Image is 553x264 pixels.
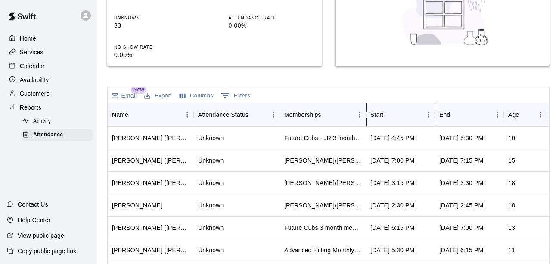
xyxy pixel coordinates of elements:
[370,134,414,142] div: Sep 9, 2025, 4:45 PM
[370,156,414,165] div: Sep 9, 2025, 7:00 PM
[519,109,531,121] button: Sort
[112,103,128,127] div: Name
[249,109,261,121] button: Sort
[353,108,366,121] button: Menu
[18,247,76,255] p: Copy public page link
[198,223,224,232] div: Unknown
[439,156,483,165] div: Sep 9, 2025, 7:15 PM
[370,179,414,187] div: Sep 9, 2025, 3:15 PM
[198,103,249,127] div: Attendance Status
[267,108,280,121] button: Menu
[108,103,194,127] div: Name
[33,117,51,126] span: Activity
[131,86,146,94] span: New
[112,179,190,187] div: ALEX VOLPE (Alex volpe)
[142,89,174,103] button: Export
[491,108,504,121] button: Menu
[198,201,224,210] div: Unknown
[504,103,547,127] div: Age
[114,21,200,30] p: 33
[114,50,200,60] p: 0.00%
[198,156,224,165] div: Unknown
[229,15,315,21] p: ATTENDANCE RATE
[112,134,190,142] div: James Strachan (Alexander Strachan)
[18,231,64,240] p: View public page
[284,179,362,187] div: Tom/Mike - Full Year Member Unlimited
[18,200,48,209] p: Contact Us
[370,246,414,255] div: Sep 9, 2025, 5:30 PM
[112,156,190,165] div: Aidan McGarry (Brian McGarry)
[370,223,414,232] div: Sep 9, 2025, 6:15 PM
[20,103,41,112] p: Reports
[114,44,200,50] p: NO SHOW RATE
[284,103,321,127] div: Memberships
[7,87,90,100] a: Customers
[7,60,90,72] a: Calendar
[508,246,515,255] div: 11
[112,223,190,232] div: Braden Oatley (Scott Oatley)
[450,109,462,121] button: Sort
[321,109,333,121] button: Sort
[128,109,140,121] button: Sort
[18,216,50,224] p: Help Center
[508,103,519,127] div: Age
[219,89,252,103] button: Show filters
[508,179,515,187] div: 18
[21,115,97,128] a: Activity
[284,246,362,255] div: Advanced Hitting Monthly - 1x per week , Todd/Brad - Monthly 1x per Week, Future Cubs - JR 3 mont...
[121,91,137,100] p: Email
[114,15,200,21] p: UNKNOWN
[439,134,483,142] div: Sep 9, 2025, 5:30 PM
[508,201,515,210] div: 18
[7,73,90,86] a: Availability
[439,223,483,232] div: Sep 9, 2025, 7:00 PM
[21,129,93,141] div: Attendance
[109,90,139,102] button: Email
[439,201,483,210] div: Sep 9, 2025, 2:45 PM
[439,179,483,187] div: Sep 9, 2025, 3:30 PM
[284,201,362,210] div: Tom/Mike - 3 Month Membership - 2x per week, Todd/Brad- 3 Month Membership - 2x per week
[284,134,362,142] div: Future Cubs - JR 3 month Membership , Future Cubs - Youth ages 9-12 3 month membership
[7,101,90,114] a: Reports
[20,34,36,43] p: Home
[198,134,224,142] div: Unknown
[20,48,43,57] p: Services
[280,103,366,127] div: Memberships
[7,46,90,59] a: Services
[20,62,45,70] p: Calendar
[439,246,483,255] div: Sep 9, 2025, 6:15 PM
[435,103,504,127] div: End
[198,246,224,255] div: Unknown
[439,103,450,127] div: End
[181,108,194,121] button: Menu
[508,223,515,232] div: 13
[20,89,50,98] p: Customers
[383,109,395,121] button: Sort
[112,201,162,210] div: Nick Yaccarino
[112,246,190,255] div: Tyler Roig (Meredith Roig)
[370,103,383,127] div: Start
[21,116,93,128] div: Activity
[177,89,215,103] button: Select columns
[534,108,547,121] button: Menu
[21,128,97,141] a: Attendance
[33,131,63,139] span: Attendance
[370,201,414,210] div: Sep 9, 2025, 2:30 PM
[284,223,362,232] div: Future Cubs 3 month membership - Ages 13+, Future Cubs - Adv - 3 month membership
[198,179,224,187] div: Unknown
[508,134,515,142] div: 10
[229,21,315,30] p: 0.00%
[20,75,49,84] p: Availability
[422,108,435,121] button: Menu
[194,103,280,127] div: Attendance Status
[366,103,435,127] div: Start
[7,32,90,45] a: Home
[508,156,515,165] div: 15
[284,156,362,165] div: Tom/Mike - Full Year Member Unlimited , Todd/Brad - Full Year Member Unlimited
